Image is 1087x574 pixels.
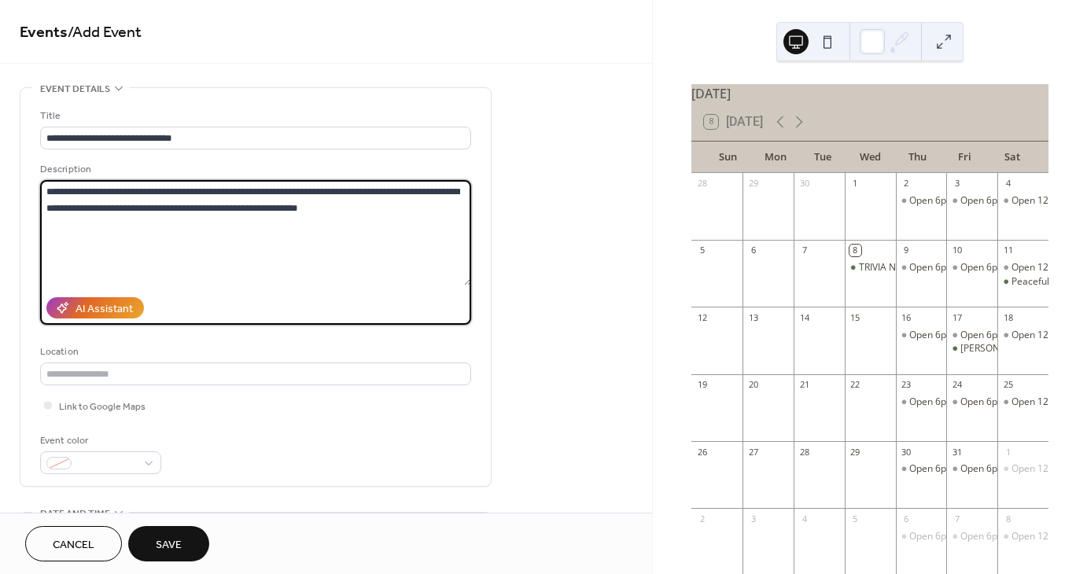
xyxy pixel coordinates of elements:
[997,329,1048,342] div: Open 12p-7p
[696,446,708,458] div: 26
[901,513,912,524] div: 6
[1002,446,1014,458] div: 1
[909,396,960,409] div: Open 6p-9p
[960,329,1011,342] div: Open 6p-9p
[1011,329,1068,342] div: Open 12p-7p
[1002,379,1014,391] div: 25
[896,396,947,409] div: Open 6p-9p
[747,245,759,256] div: 6
[59,399,146,415] span: Link to Google Maps
[989,142,1036,173] div: Sat
[901,311,912,323] div: 16
[896,462,947,476] div: Open 6p-9p
[896,194,947,208] div: Open 6p-9p
[1011,396,1068,409] div: Open 12p-7p
[951,513,963,524] div: 7
[798,245,810,256] div: 7
[751,142,798,173] div: Mon
[696,379,708,391] div: 19
[1011,194,1068,208] div: Open 12p-7p
[1002,513,1014,524] div: 8
[845,261,896,274] div: TRIVIA NIGHT IS BACK
[747,311,759,323] div: 13
[951,178,963,189] div: 3
[849,446,861,458] div: 29
[798,379,810,391] div: 21
[909,530,960,543] div: Open 6p-9p
[1011,530,1068,543] div: Open 12p-7p
[849,513,861,524] div: 5
[704,142,751,173] div: Sun
[951,446,963,458] div: 31
[1002,178,1014,189] div: 4
[1002,245,1014,256] div: 11
[798,311,810,323] div: 14
[946,530,997,543] div: Open 6p-9p
[128,526,209,561] button: Save
[896,261,947,274] div: Open 6p-9p
[1002,311,1014,323] div: 18
[1011,261,1068,274] div: Open 12p-7p
[40,81,110,98] span: Event details
[909,261,960,274] div: Open 6p-9p
[951,379,963,391] div: 24
[156,537,182,554] span: Save
[40,161,468,178] div: Description
[798,178,810,189] div: 30
[901,245,912,256] div: 9
[901,178,912,189] div: 2
[849,379,861,391] div: 22
[20,17,68,48] a: Events
[960,194,1011,208] div: Open 6p-9p
[909,462,960,476] div: Open 6p-9p
[25,526,122,561] button: Cancel
[747,379,759,391] div: 20
[1011,462,1068,476] div: Open 12p-7p
[40,108,468,124] div: Title
[946,194,997,208] div: Open 6p-9p
[798,446,810,458] div: 28
[941,142,988,173] div: Fri
[901,446,912,458] div: 30
[946,396,997,409] div: Open 6p-9p
[40,506,110,522] span: Date and time
[997,275,1048,289] div: Peaceful Outlaws 3p-6p
[896,530,947,543] div: Open 6p-9p
[946,462,997,476] div: Open 6p-9p
[960,342,1062,355] div: [PERSON_NAME] 6p-9p
[997,194,1048,208] div: Open 12p-7p
[946,261,997,274] div: Open 6p-9p
[76,301,133,318] div: AI Assistant
[691,84,1048,103] div: [DATE]
[951,245,963,256] div: 10
[909,194,960,208] div: Open 6p-9p
[997,530,1048,543] div: Open 12p-7p
[997,396,1048,409] div: Open 12p-7p
[696,245,708,256] div: 5
[960,530,1011,543] div: Open 6p-9p
[798,513,810,524] div: 4
[68,17,142,48] span: / Add Event
[46,297,144,318] button: AI Assistant
[747,513,759,524] div: 3
[946,342,997,355] div: Rob Mordan 6p-9p
[997,261,1048,274] div: Open 12p-7p
[997,462,1048,476] div: Open 12p-7p
[960,261,1011,274] div: Open 6p-9p
[40,432,158,449] div: Event color
[747,178,759,189] div: 29
[696,513,708,524] div: 2
[896,329,947,342] div: Open 6p-9p
[849,311,861,323] div: 15
[696,178,708,189] div: 28
[799,142,846,173] div: Tue
[909,329,960,342] div: Open 6p-9p
[40,344,468,360] div: Location
[960,396,1011,409] div: Open 6p-9p
[747,446,759,458] div: 27
[901,379,912,391] div: 23
[894,142,941,173] div: Thu
[696,311,708,323] div: 12
[53,537,94,554] span: Cancel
